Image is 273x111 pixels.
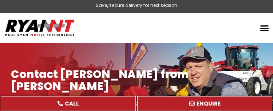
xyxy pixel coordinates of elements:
h1: Contact [PERSON_NAME] from [PERSON_NAME] [11,68,262,92]
div: Menu Toggle [258,21,272,35]
span: CALL [65,101,79,106]
a: CALL [1,96,136,111]
img: Ryan NT logo [4,17,76,39]
span: ENQUIRE [197,101,221,106]
a: ENQUIRE [137,96,272,111]
div: Save/secure delivery for next season [96,3,177,9]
